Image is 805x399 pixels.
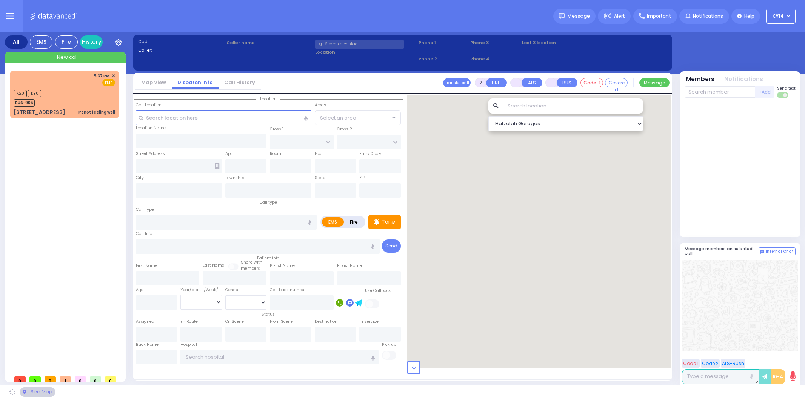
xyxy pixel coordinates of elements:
span: Notifications [693,13,723,20]
span: + New call [52,54,78,61]
div: EMS [30,35,52,49]
a: Call History [219,79,261,86]
img: Logo [30,11,80,21]
label: In Service [359,319,379,325]
span: Alert [614,13,625,20]
label: Cad: [138,38,224,45]
span: Patient info [253,255,283,261]
span: 0 [29,376,41,382]
button: Send [382,239,401,253]
button: Notifications [724,75,763,84]
button: Code 2 [701,359,720,368]
label: EMS [322,217,344,227]
label: Fire [343,217,365,227]
input: Search location here [136,110,311,125]
button: ALS-Rush [721,359,745,368]
div: Year/Month/Week/Day [180,287,222,293]
button: KY14 [766,9,796,24]
span: members [241,265,260,271]
label: Caller name [226,40,312,46]
label: Last 3 location [522,40,594,46]
span: Other building occupants [214,163,220,169]
span: 5:37 PM [94,73,109,79]
input: Search member [685,86,755,98]
label: Cross 2 [337,126,352,132]
span: K20 [14,90,27,97]
a: Dispatch info [172,79,219,86]
label: P Last Name [337,263,362,269]
input: Search location [503,98,643,114]
label: Last Name [203,262,224,269]
div: [STREET_ADDRESS] [14,109,65,116]
span: 1 [60,376,71,382]
label: Township [225,175,244,181]
div: Pt not feeling well [78,109,115,115]
button: Code-1 [580,78,603,87]
button: Members [686,75,714,84]
label: Assigned [136,319,154,325]
label: Floor [315,151,324,157]
span: Location [256,96,280,102]
div: Fire [55,35,78,49]
label: Entry Code [359,151,381,157]
label: Call Type [136,207,154,213]
span: 0 [105,376,116,382]
p: Tone [382,218,395,226]
span: Internal Chat [766,249,794,254]
label: ZIP [359,175,365,181]
button: UNIT [486,78,507,87]
label: Call Location [136,102,162,108]
button: Covered [605,78,628,87]
button: BUS [557,78,577,87]
span: Call type [256,199,281,205]
span: KY14 [772,13,784,20]
label: First Name [136,263,157,269]
button: Transfer call [443,78,471,87]
span: Status [258,312,279,317]
div: All [5,35,28,49]
label: From Scene [270,319,293,325]
span: EMS [102,79,115,86]
label: Use Callback [365,288,391,294]
span: 0 [90,376,101,382]
button: ALS [522,78,542,87]
button: Internal Chat [759,247,796,256]
input: Search a contact [315,40,404,49]
label: Gender [225,287,240,293]
label: On Scene [225,319,244,325]
a: Map View [135,79,172,86]
label: Areas [315,102,326,108]
span: 0 [45,376,56,382]
span: Send text [777,86,796,91]
button: Message [639,78,670,87]
label: State [315,175,325,181]
label: Destination [315,319,337,325]
input: Search hospital [180,350,379,364]
small: Share with [241,259,262,265]
label: Hospital [180,342,197,348]
span: Phone 1 [419,40,468,46]
label: Age [136,287,143,293]
button: Code 1 [682,359,700,368]
span: ✕ [112,73,115,79]
div: See map [20,387,55,397]
span: Important [647,13,671,20]
h5: Message members on selected call [685,246,759,256]
img: message.svg [559,13,565,19]
label: Room [270,151,281,157]
label: Caller: [138,47,224,54]
label: Street Address [136,151,165,157]
label: City [136,175,144,181]
span: Select an area [320,114,356,122]
label: Turn off text [777,91,789,99]
label: En Route [180,319,198,325]
span: Phone 3 [470,40,519,46]
span: Phone 2 [419,56,468,62]
a: History [80,35,103,49]
label: P First Name [270,263,295,269]
label: Call back number [270,287,306,293]
span: BUS-905 [14,99,35,107]
label: Location [315,49,416,55]
img: comment-alt.png [760,250,764,254]
label: Back Home [136,342,159,348]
